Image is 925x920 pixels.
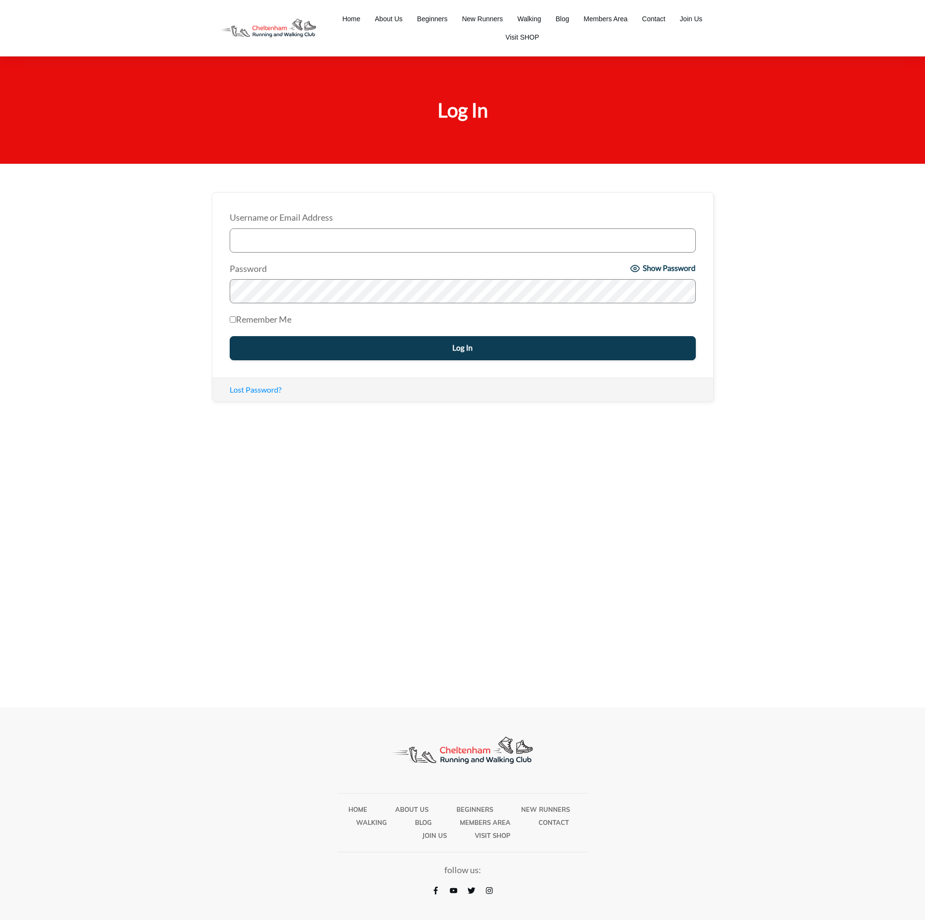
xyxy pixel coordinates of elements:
[630,264,696,273] button: Show Password
[375,12,403,26] a: About Us
[356,816,387,829] a: Walking
[415,816,432,829] a: Blog
[506,30,539,44] a: Visit SHOP
[584,12,628,26] a: Members Area
[381,727,544,774] img: Decathlon
[348,803,367,816] a: Home
[680,12,703,26] a: Join Us
[438,99,488,122] span: Log In
[643,265,696,272] span: Show Password
[462,12,503,26] a: New Runners
[517,12,541,26] a: Walking
[230,385,281,394] a: Lost Password?
[212,863,713,878] p: follow us:
[521,803,570,816] a: New Runners
[342,12,360,26] a: Home
[230,312,291,327] label: Remember Me
[475,829,511,842] a: Visit SHOP
[230,316,236,323] input: Remember Me
[417,12,447,26] a: Beginners
[422,829,447,842] a: Join Us
[395,803,428,816] a: About Us
[642,12,665,26] a: Contact
[230,261,627,277] label: Password
[212,12,324,44] img: Decathlon
[460,816,511,829] a: Members Area
[556,12,569,26] a: Blog
[230,210,696,226] label: Username or Email Address
[456,803,493,816] a: Beginners
[230,336,696,360] input: Log In
[538,816,569,829] a: Contact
